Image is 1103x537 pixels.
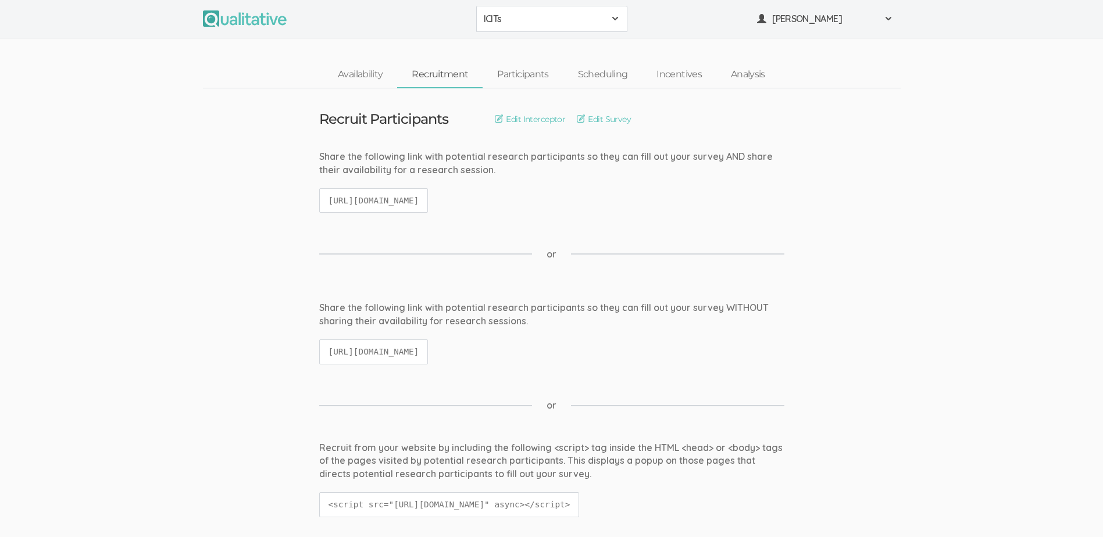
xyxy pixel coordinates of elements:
[484,12,605,26] span: ICITs
[476,6,627,32] button: ICITs
[483,62,563,87] a: Participants
[749,6,901,32] button: [PERSON_NAME]
[319,112,449,127] h3: Recruit Participants
[495,113,565,126] a: Edit Interceptor
[397,62,483,87] a: Recruitment
[642,62,716,87] a: Incentives
[1045,481,1103,537] iframe: Chat Widget
[716,62,780,87] a: Analysis
[203,10,287,27] img: Qualitative
[323,62,397,87] a: Availability
[319,150,784,177] div: Share the following link with potential research participants so they can fill out your survey AN...
[319,441,784,481] div: Recruit from your website by including the following <script> tag inside the HTML <head> or <body...
[563,62,642,87] a: Scheduling
[772,12,877,26] span: [PERSON_NAME]
[547,399,556,412] span: or
[577,113,631,126] a: Edit Survey
[319,188,429,213] code: [URL][DOMAIN_NAME]
[319,301,784,328] div: Share the following link with potential research participants so they can fill out your survey WI...
[319,492,580,517] code: <script src="[URL][DOMAIN_NAME]" async></script>
[547,248,556,261] span: or
[319,339,429,364] code: [URL][DOMAIN_NAME]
